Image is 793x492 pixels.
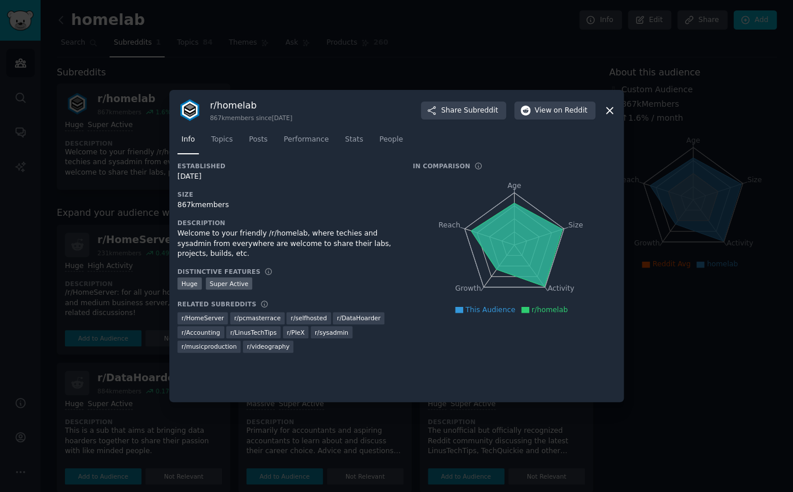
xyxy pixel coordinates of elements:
[177,98,202,122] img: homelab
[181,328,220,337] span: r/ Accounting
[181,342,237,350] span: r/ musicproduction
[421,102,506,120] button: ShareSubreddit
[514,102,595,120] button: Viewon Reddit
[210,99,292,111] h3: r/ homelab
[345,135,363,145] span: Stats
[279,131,333,154] a: Performance
[211,135,232,145] span: Topics
[234,314,281,322] span: r/ pcmasterrace
[455,285,481,293] tspan: Growth
[283,135,329,145] span: Performance
[464,106,498,116] span: Subreddit
[379,135,403,145] span: People
[177,200,397,211] div: 867k members
[287,328,305,337] span: r/ PleX
[548,285,574,293] tspan: Activity
[438,221,460,229] tspan: Reach
[245,131,271,154] a: Posts
[315,328,348,337] span: r/ sysadmin
[534,106,587,116] span: View
[249,135,267,145] span: Posts
[247,342,290,350] span: r/ videography
[375,131,407,154] a: People
[337,314,380,322] span: r/ DataHoarder
[207,131,237,154] a: Topics
[181,135,195,145] span: Info
[177,162,397,170] h3: Established
[181,314,224,322] span: r/ HomeServer
[177,277,202,290] div: Huge
[441,106,498,116] span: Share
[177,300,256,308] h3: Related Subreddits
[210,114,292,122] div: 867k members since [DATE]
[177,267,260,276] h3: Distinctive Features
[413,162,470,170] h3: In Comparison
[341,131,367,154] a: Stats
[177,172,397,182] div: [DATE]
[290,314,326,322] span: r/ selfhosted
[177,229,397,259] div: Welcome to your friendly /r/homelab, where techies and sysadmin from everywhere are welcome to sh...
[230,328,277,337] span: r/ LinusTechTips
[177,131,199,154] a: Info
[465,306,515,314] span: This Audience
[554,106,587,116] span: on Reddit
[532,306,568,314] span: r/homelab
[206,277,253,290] div: Super Active
[177,219,397,227] h3: Description
[507,182,521,190] tspan: Age
[177,190,397,198] h3: Size
[568,221,583,229] tspan: Size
